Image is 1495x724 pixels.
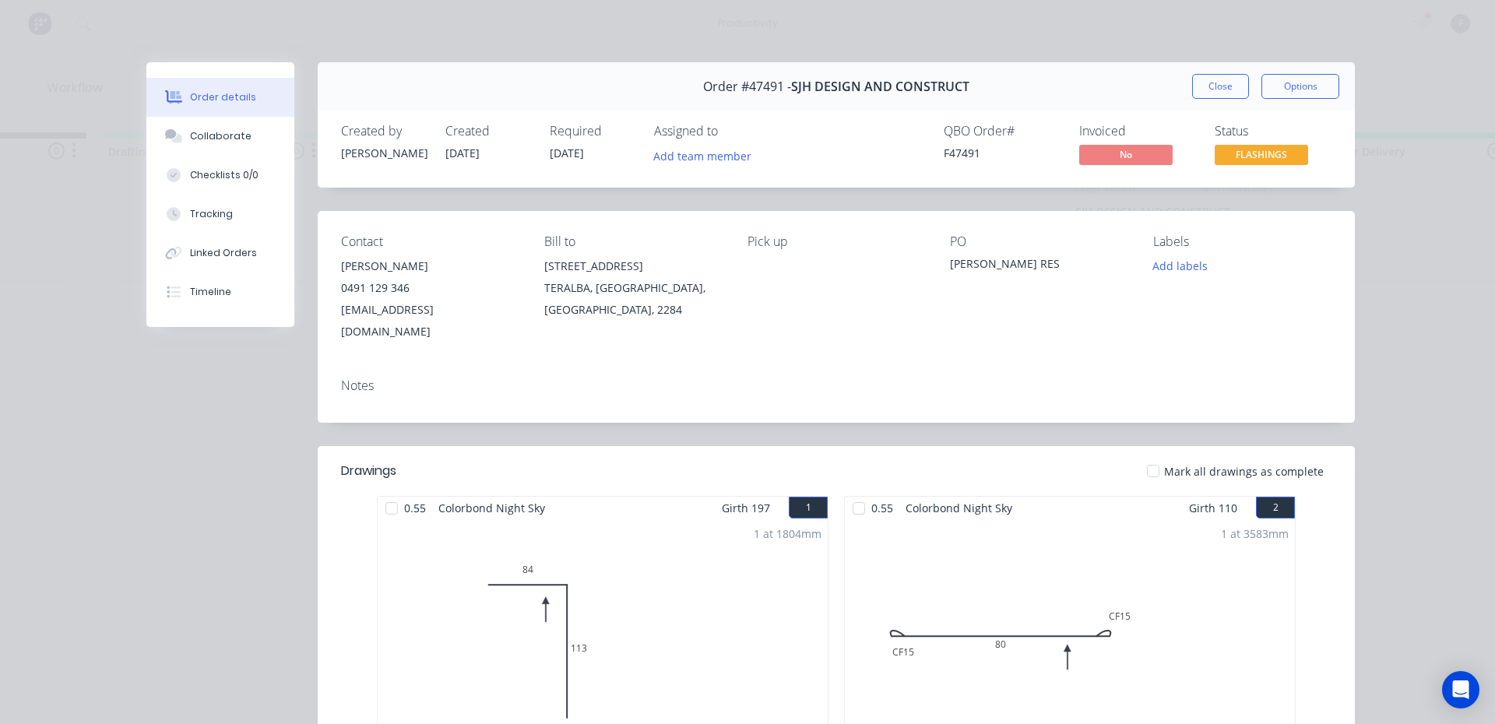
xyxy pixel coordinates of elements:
button: FLASHINGS [1215,145,1308,168]
div: [PERSON_NAME] [341,145,427,161]
div: Open Intercom Messenger [1442,671,1479,708]
span: Colorbond Night Sky [432,497,551,519]
button: Add team member [645,145,760,166]
div: Timeline [190,285,231,299]
span: 0.55 [398,497,432,519]
div: [PERSON_NAME] RES [950,255,1128,277]
div: Labels [1153,234,1331,249]
button: Linked Orders [146,234,294,272]
div: Checklists 0/0 [190,168,259,182]
div: Tracking [190,207,233,221]
div: F47491 [944,145,1061,161]
div: 0491 129 346 [341,277,519,299]
div: Assigned to [654,124,810,139]
button: Options [1261,74,1339,99]
span: Order #47491 - [703,79,791,94]
div: Order details [190,90,256,104]
div: 1 at 1804mm [754,525,821,542]
div: Pick up [747,234,926,249]
div: Linked Orders [190,246,257,260]
div: [STREET_ADDRESS] [544,255,723,277]
button: Add team member [654,145,760,166]
div: Notes [341,378,1331,393]
span: FLASHINGS [1215,145,1308,164]
div: PO [950,234,1128,249]
button: Tracking [146,195,294,234]
div: Collaborate [190,129,252,143]
div: Created [445,124,531,139]
div: [STREET_ADDRESS]TERALBA, [GEOGRAPHIC_DATA], [GEOGRAPHIC_DATA], 2284 [544,255,723,321]
div: Created by [341,124,427,139]
button: Close [1192,74,1249,99]
span: Girth 197 [722,497,770,519]
button: Timeline [146,272,294,311]
span: [DATE] [550,146,584,160]
div: TERALBA, [GEOGRAPHIC_DATA], [GEOGRAPHIC_DATA], 2284 [544,277,723,321]
button: Checklists 0/0 [146,156,294,195]
div: Contact [341,234,519,249]
div: QBO Order # [944,124,1061,139]
div: 1 at 3583mm [1221,525,1289,542]
div: [PERSON_NAME]0491 129 346[EMAIL_ADDRESS][DOMAIN_NAME] [341,255,519,343]
div: [PERSON_NAME] [341,255,519,277]
div: Status [1215,124,1331,139]
span: Colorbond Night Sky [899,497,1018,519]
button: 2 [1256,497,1295,518]
div: Bill to [544,234,723,249]
div: Drawings [341,462,396,480]
button: Order details [146,78,294,117]
div: [EMAIL_ADDRESS][DOMAIN_NAME] [341,299,519,343]
button: 1 [789,497,828,518]
div: Invoiced [1079,124,1196,139]
button: Collaborate [146,117,294,156]
span: [DATE] [445,146,480,160]
span: 0.55 [865,497,899,519]
div: Required [550,124,635,139]
span: Girth 110 [1189,497,1237,519]
span: Mark all drawings as complete [1164,463,1324,480]
button: Add labels [1145,255,1216,276]
span: SJH DESIGN AND CONSTRUCT [791,79,969,94]
span: No [1079,145,1173,164]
